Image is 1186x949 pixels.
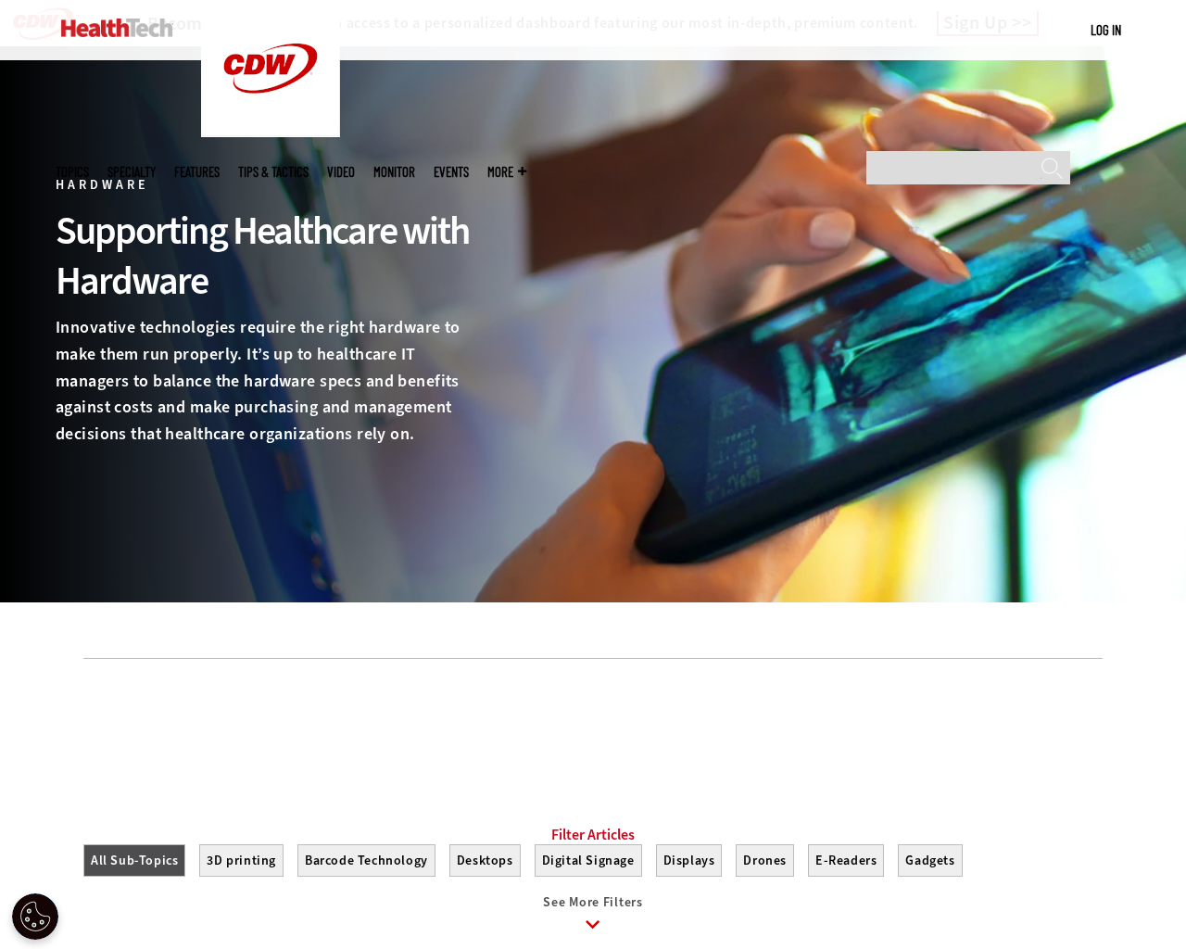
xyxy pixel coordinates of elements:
p: Innovative technologies require the right hardware to make them run properly. It’s up to healthca... [56,314,486,448]
a: Filter Articles [551,826,635,844]
a: MonITor [373,165,415,179]
span: More [487,165,526,179]
a: Video [327,165,355,179]
button: Displays [656,844,723,877]
div: Supporting Healthcare with Hardware [56,206,486,306]
button: All Sub-Topics [83,844,185,877]
a: Events [434,165,469,179]
iframe: advertisement [256,687,930,770]
button: Open Preferences [12,893,58,940]
img: Home [61,19,173,37]
button: Barcode Technology [297,844,435,877]
span: Topics [56,165,89,179]
button: Drones [736,844,794,877]
a: See More Filters [83,895,1103,946]
a: Log in [1091,21,1121,38]
button: Gadgets [898,844,962,877]
button: 3D printing [199,844,284,877]
div: User menu [1091,20,1121,40]
span: See More Filters [543,893,642,911]
a: Tips & Tactics [238,165,309,179]
button: E-Readers [808,844,884,877]
a: Features [174,165,220,179]
a: CDW [201,122,340,142]
button: Desktops [449,844,521,877]
div: Cookie Settings [12,893,58,940]
span: Specialty [107,165,156,179]
button: Digital Signage [535,844,642,877]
